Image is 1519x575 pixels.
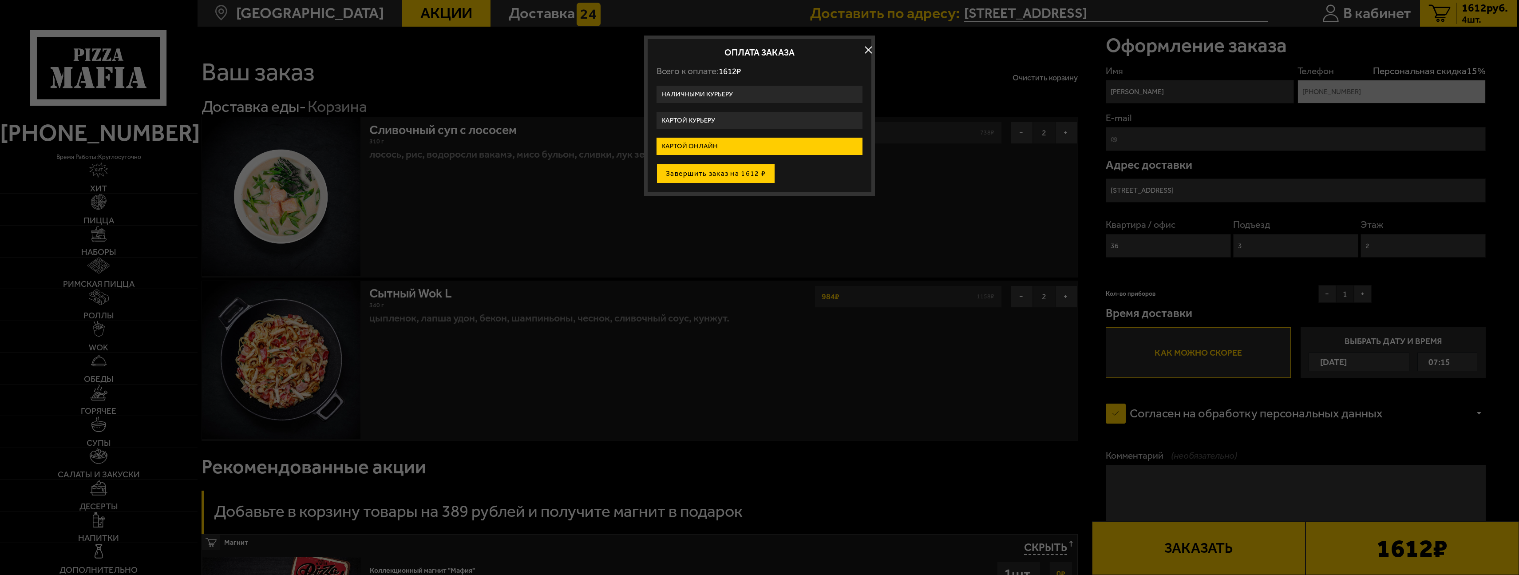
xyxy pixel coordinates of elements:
button: Завершить заказ на 1612 ₽ [657,164,775,183]
span: 1612 ₽ [719,66,741,76]
label: Картой онлайн [657,138,862,155]
label: Картой курьеру [657,112,862,129]
h2: Оплата заказа [657,48,862,57]
label: Наличными курьеру [657,86,862,103]
p: Всего к оплате: [657,66,862,77]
